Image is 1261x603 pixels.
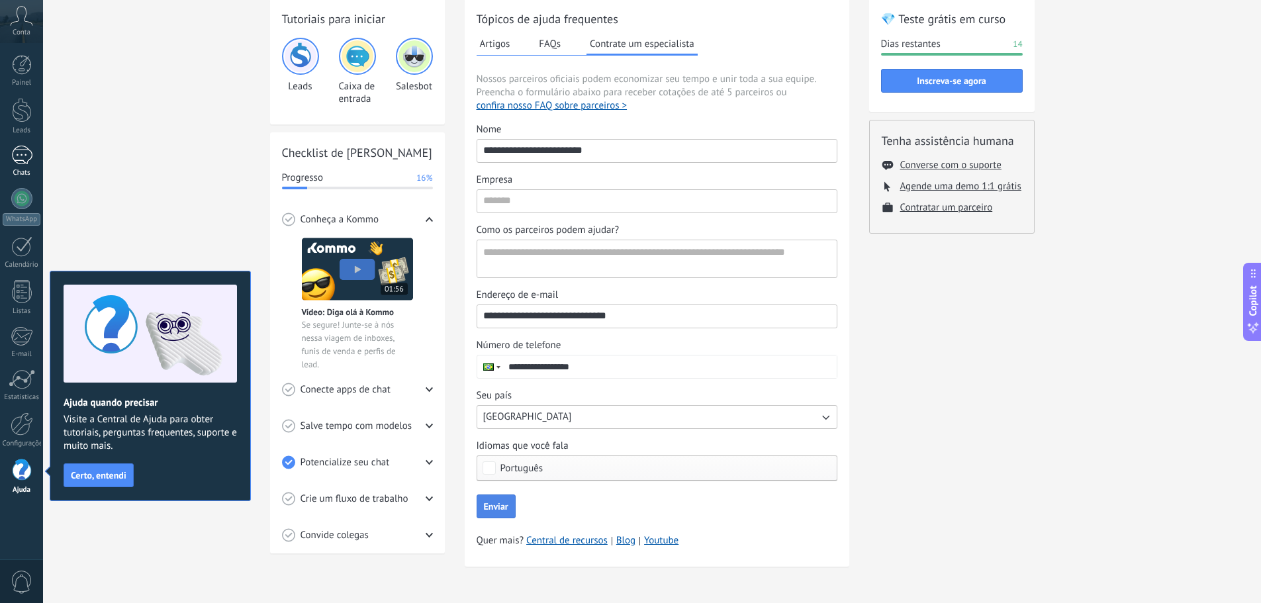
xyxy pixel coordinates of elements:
[477,123,502,136] span: Nome
[477,34,514,54] button: Artigos
[477,224,620,237] span: Como os parceiros podem ajudar?
[13,28,30,37] span: Conta
[477,494,516,518] button: Enviar
[900,159,1002,171] button: Converse com o suporte
[586,34,698,56] button: Contrate um especialista
[917,76,986,85] span: Inscreva-se agora
[477,99,628,113] button: confira nosso FAQ sobre parceiros >
[536,34,564,54] button: FAQs
[64,396,237,409] h2: Ajuda quando precisar
[301,213,379,226] span: Conheça a Kommo
[301,383,391,396] span: Conecte apps de chat
[301,456,390,469] span: Potencialize seu chat
[477,240,834,277] textarea: Como os parceiros podem ajudar?
[282,11,433,27] h2: Tutoriais para iniciar
[644,534,678,547] a: Youtube
[3,126,41,135] div: Leads
[301,492,408,506] span: Crie um fluxo de trabalho
[477,534,679,547] span: Quer mais?
[477,305,837,326] input: Endereço de e-mail
[3,213,40,226] div: WhatsApp
[900,180,1021,193] button: Agende uma demo 1:1 grátis
[900,201,993,214] button: Contratar um parceiro
[477,355,502,378] div: Brazil: + 55
[477,440,569,453] span: Idiomas que você fala
[477,389,512,402] span: Seu país
[339,38,376,105] div: Caixa de entrada
[484,502,508,511] span: Enviar
[301,420,412,433] span: Salve tempo com modelos
[302,318,413,371] span: Se segure! Junte-se à nós nessa viagem de inboxes, funis de venda e perfis de lead.
[3,486,41,494] div: Ajuda
[500,463,543,473] span: Português
[301,529,369,542] span: Convide colegas
[477,173,513,187] span: Empresa
[616,534,635,547] a: Blog
[282,144,433,161] h2: Checklist de [PERSON_NAME]
[3,261,41,269] div: Calendário
[3,307,41,316] div: Listas
[1013,38,1022,51] span: 14
[302,306,394,318] span: Vídeo: Diga olá à Kommo
[3,79,41,87] div: Painel
[71,471,126,480] span: Certo, entendi
[1246,285,1260,316] span: Copilot
[3,440,41,448] div: Configurações
[477,405,837,429] button: Seu país
[416,171,432,185] span: 16%
[881,69,1023,93] button: Inscreva-se agora
[502,355,837,378] input: Número de telefone
[64,413,237,453] span: Visite a Central de Ajuda para obter tutoriais, perguntas frequentes, suporte e muito mais.
[477,289,559,302] span: Endereço de e-mail
[396,38,433,105] div: Salesbot
[881,38,941,51] span: Dias restantes
[477,11,837,27] h2: Tópicos de ajuda frequentes
[483,410,572,424] span: [GEOGRAPHIC_DATA]
[302,238,413,301] img: Meet video
[881,11,1023,27] h2: 💎 Teste grátis em curso
[477,190,837,211] input: Empresa
[3,393,41,402] div: Estatísticas
[282,171,323,185] span: Progresso
[477,339,561,352] span: Número de telefone
[3,350,41,359] div: E-mail
[3,169,41,177] div: Chats
[477,73,837,113] span: Nossos parceiros oficiais podem economizar seu tempo e unir toda a sua equipe. Preencha o formulá...
[526,534,608,547] a: Central de recursos
[882,132,1022,149] h2: Tenha assistência humana
[282,38,319,105] div: Leads
[64,463,134,487] button: Certo, entendi
[477,140,837,161] input: Nome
